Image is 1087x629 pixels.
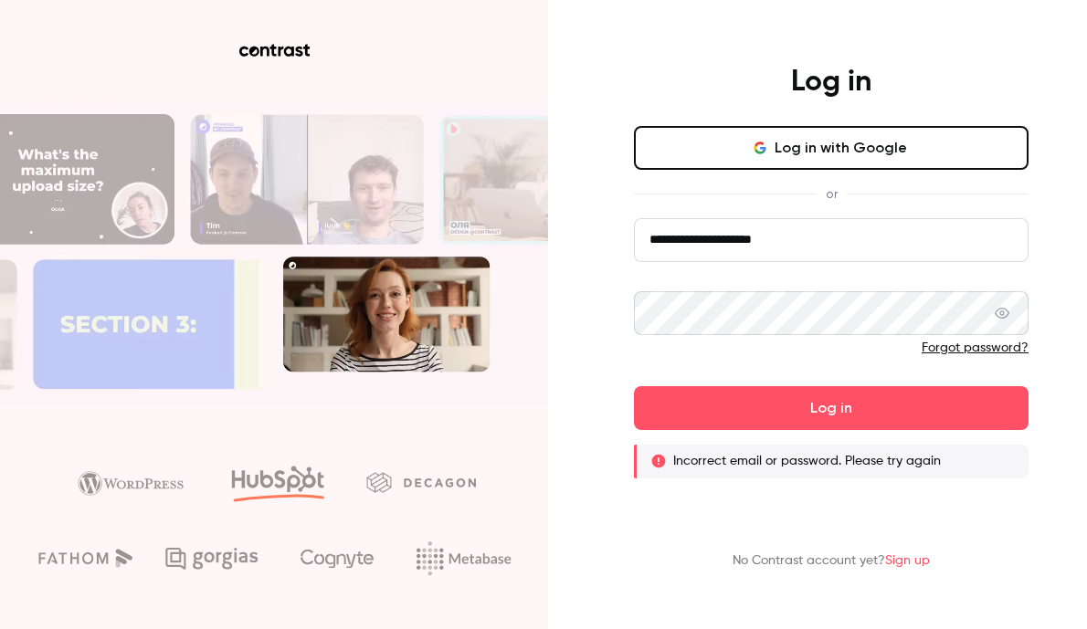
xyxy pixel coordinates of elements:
button: Log in with Google [634,126,1029,170]
p: Incorrect email or password. Please try again [673,452,941,470]
span: or [817,184,847,204]
button: Log in [634,386,1029,430]
p: No Contrast account yet? [733,551,930,571]
a: Sign up [885,554,930,567]
a: Forgot password? [922,341,1029,354]
h4: Log in [791,64,871,100]
img: decagon [366,472,476,492]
